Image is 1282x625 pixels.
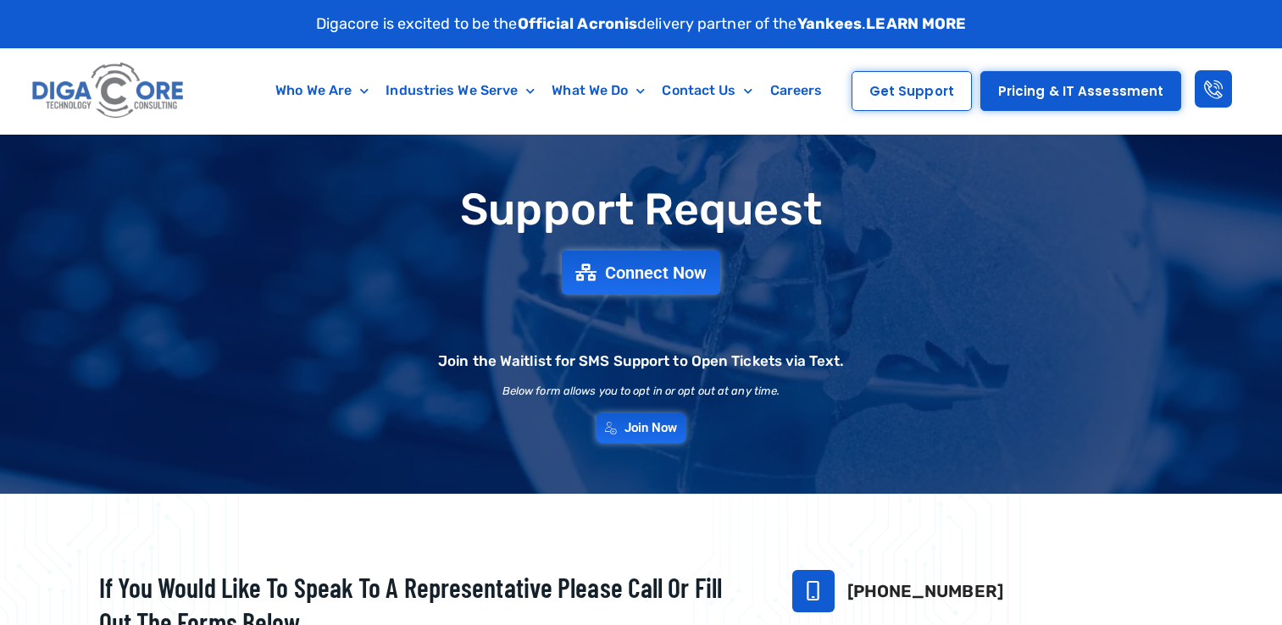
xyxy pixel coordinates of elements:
span: Pricing & IT Assessment [998,85,1163,97]
nav: Menu [258,71,841,110]
img: Digacore logo 1 [28,57,190,125]
h2: Below form allows you to opt in or opt out at any time. [502,385,780,396]
a: Connect Now [562,251,720,295]
a: Careers [762,71,831,110]
strong: Official Acronis [518,14,638,33]
span: Join Now [624,422,678,434]
a: What We Do [543,71,653,110]
a: LEARN MORE [866,14,966,33]
span: Get Support [869,85,954,97]
a: Join Now [597,413,686,443]
a: Industries We Serve [377,71,543,110]
a: Who We Are [267,71,377,110]
span: Connect Now [605,264,707,281]
a: [PHONE_NUMBER] [847,581,1003,601]
a: Contact Us [653,71,761,110]
a: Pricing & IT Assessment [980,71,1181,111]
strong: Yankees [797,14,863,33]
p: Digacore is excited to be the delivery partner of the . [316,13,967,36]
h2: Join the Waitlist for SMS Support to Open Tickets via Text. [438,354,844,368]
a: 732-646-5725 [792,570,835,612]
h1: Support Request [57,185,1226,234]
a: Get Support [852,71,972,111]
